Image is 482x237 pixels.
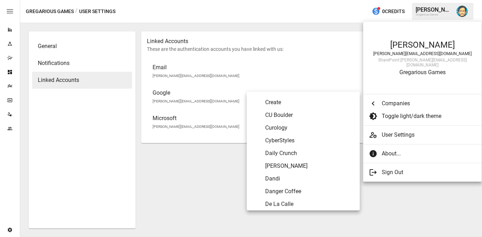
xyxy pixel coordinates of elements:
span: De La Calle [265,200,354,208]
span: Sign Out [382,168,471,177]
span: Companies [382,99,471,108]
div: [PERSON_NAME][EMAIL_ADDRESS][DOMAIN_NAME] [370,51,475,56]
div: SharePoint: [PERSON_NAME][EMAIL_ADDRESS][DOMAIN_NAME] [370,58,475,67]
span: About... [382,149,471,158]
span: Daily Crunch [265,149,354,158]
div: Gregarious Games [370,69,475,76]
span: Danger Coffee [265,187,354,196]
span: Create [265,98,354,107]
span: Toggle light/dark theme [382,112,471,120]
span: [PERSON_NAME] [265,162,354,170]
span: Dandi [265,174,354,183]
span: User Settings [382,131,476,139]
div: [PERSON_NAME] [370,40,475,50]
span: Curology [265,124,354,132]
span: CU Boulder [265,111,354,119]
span: CyberStyles [265,136,354,145]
